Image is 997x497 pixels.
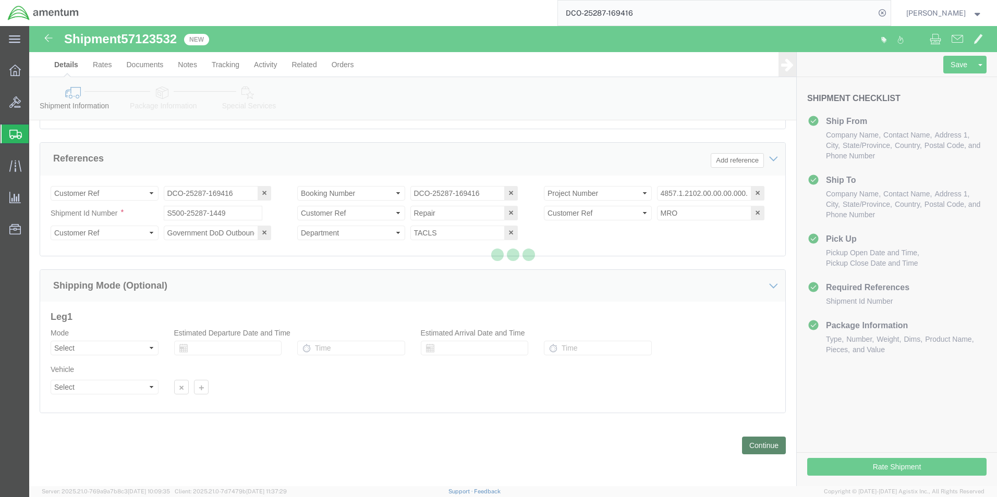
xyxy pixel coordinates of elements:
img: logo [7,5,79,21]
a: Support [448,488,475,494]
span: Server: 2025.21.0-769a9a7b8c3 [42,488,170,494]
button: [PERSON_NAME] [906,7,983,19]
span: [DATE] 11:37:29 [246,488,287,494]
a: Feedback [474,488,501,494]
span: Judy Smith [906,7,966,19]
span: Copyright © [DATE]-[DATE] Agistix Inc., All Rights Reserved [824,487,984,496]
span: Client: 2025.21.0-7d7479b [175,488,287,494]
input: Search for shipment number, reference number [558,1,875,26]
span: [DATE] 10:09:35 [128,488,170,494]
